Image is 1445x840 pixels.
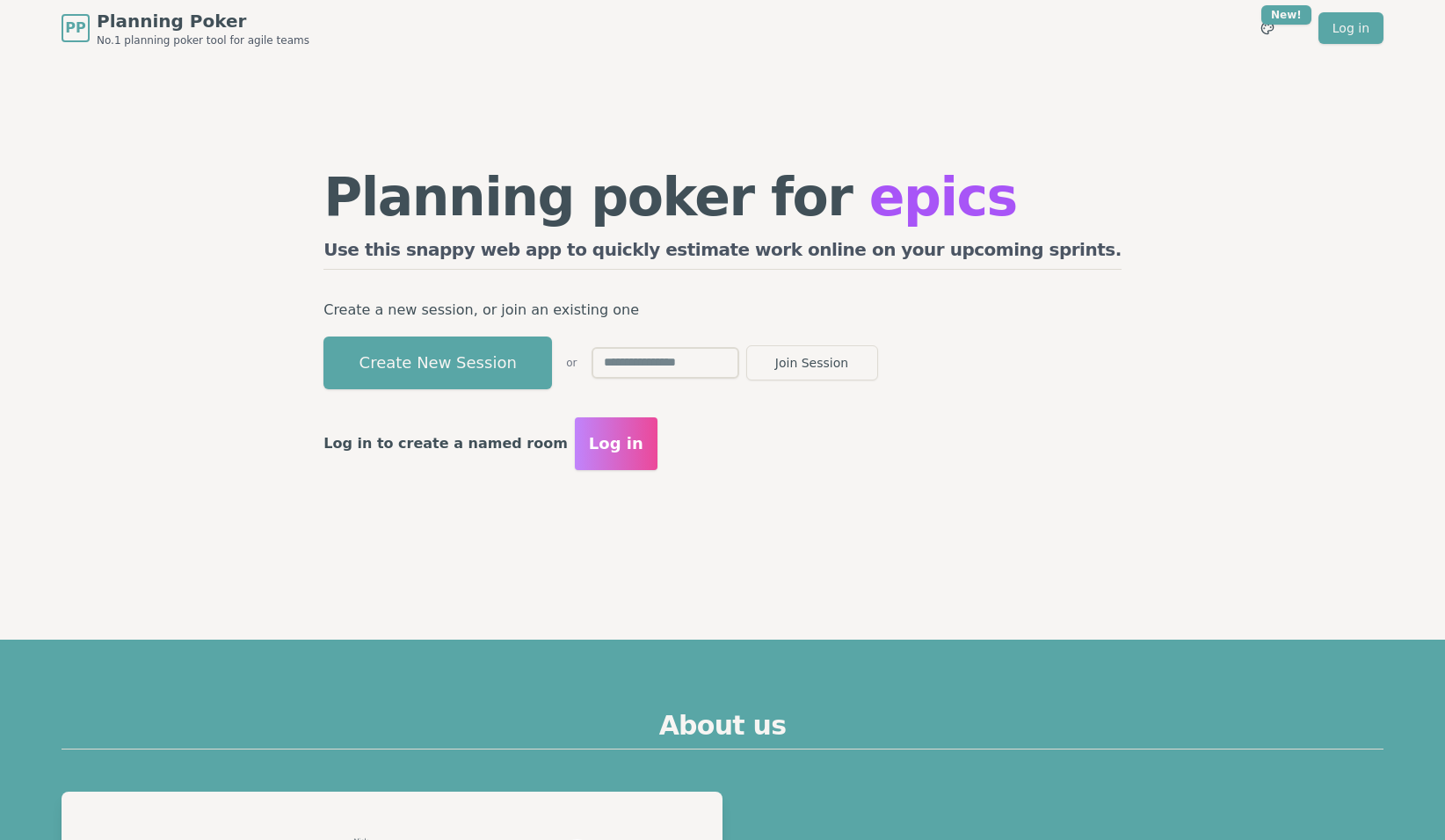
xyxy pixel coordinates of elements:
[566,356,577,370] span: or
[869,166,1017,228] span: epics
[62,9,309,47] a: PPPlanning PokerNo.1 planning poker tool for agile teams
[323,298,1122,322] p: Create a new session, or join an existing one
[575,417,657,470] button: Log in
[323,237,1122,270] h2: Use this snappy web app to quickly estimate work online on your upcoming sprints.
[323,170,1122,223] h1: Planning poker for
[1252,12,1283,44] button: New!
[97,33,309,47] span: No.1 planning poker tool for agile teams
[1318,12,1383,44] a: Log in
[62,710,1383,749] h2: About us
[97,9,309,33] span: Planning Poker
[589,431,643,456] span: Log in
[65,18,85,39] span: PP
[746,345,878,380] button: Join Session
[323,337,552,389] button: Create New Session
[1261,5,1311,25] div: New!
[323,431,568,456] p: Log in to create a named room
